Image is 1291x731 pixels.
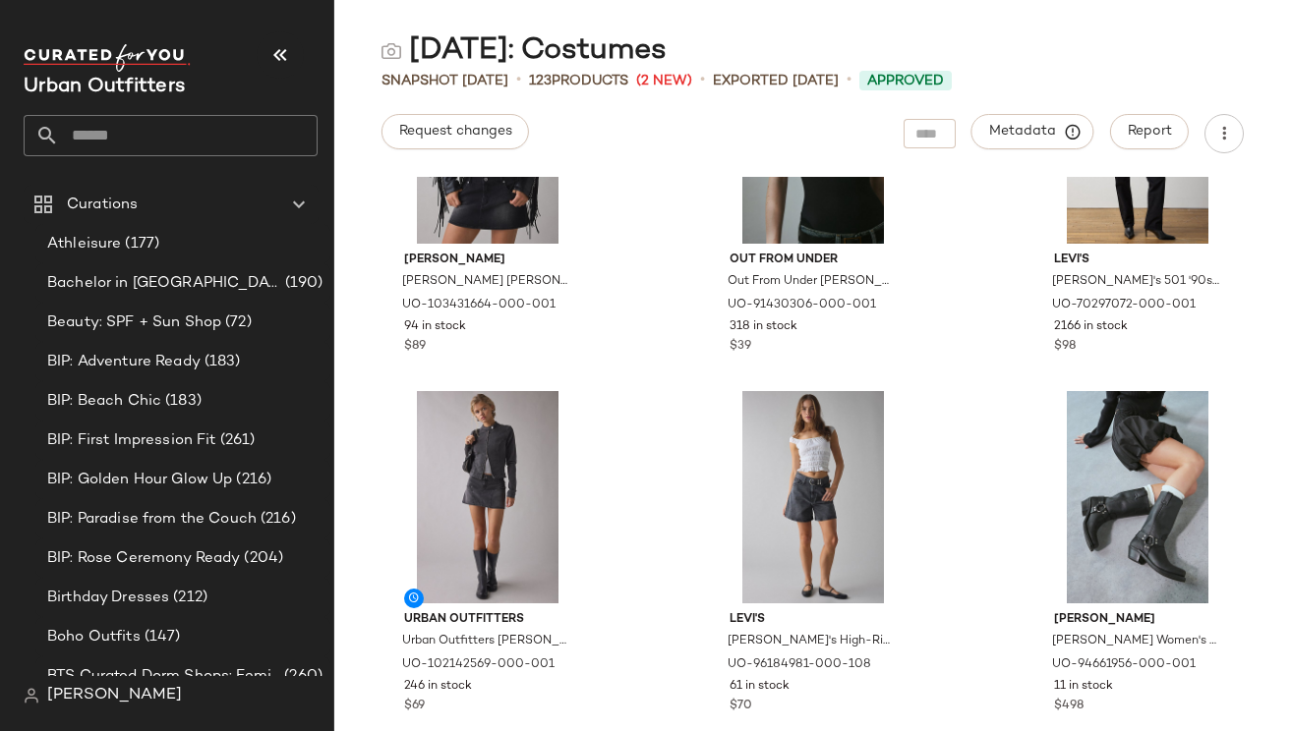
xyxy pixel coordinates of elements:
span: UO-70297072-000-001 [1052,297,1196,314]
span: BIP: Rose Ceremony Ready [47,547,240,570]
img: svg%3e [381,41,401,61]
span: BIP: Golden Hour Glow Up [47,469,232,491]
span: $39 [730,338,751,356]
img: svg%3e [24,688,39,703]
span: [PERSON_NAME]'s 501 '90s [PERSON_NAME] in Rinsed Blacktop/Black, Women's at Urban Outfitters [1052,273,1219,291]
span: $89 [404,338,426,356]
div: [DATE]: Costumes [381,31,667,71]
span: 94 in stock [404,318,466,336]
span: Out From Under [730,252,897,269]
div: Products [529,71,628,91]
span: (177) [121,233,159,255]
p: Exported [DATE] [713,71,839,91]
span: $70 [730,698,752,715]
span: (204) [240,547,283,570]
span: [PERSON_NAME] [1054,611,1221,629]
span: (147) [141,626,181,648]
span: • [847,69,851,92]
span: Out From Under [PERSON_NAME] Trim Mesh Bodysuit in Black, Women's at Urban Outfitters [728,273,895,291]
span: Bachelor in [GEOGRAPHIC_DATA]: LP [47,272,281,295]
span: Urban Outfitters [404,611,571,629]
img: 96184981_108_b [714,391,912,603]
button: Request changes [381,114,529,149]
span: (216) [232,469,271,491]
span: (2 New) [636,71,692,91]
span: Approved [867,71,944,91]
span: Metadata [988,123,1078,141]
img: 94661956_001_b [1038,391,1237,603]
span: [PERSON_NAME] Women's Harness 12R Motorcycle Boot in Black, Women's at Urban Outfitters [1052,633,1219,650]
span: UO-96184981-000-108 [728,656,871,674]
span: UO-94661956-000-001 [1052,656,1196,674]
span: (261) [216,429,256,452]
span: 61 in stock [730,678,790,696]
span: $69 [404,698,425,715]
img: 102142569_001_b [388,391,587,603]
span: • [700,69,705,92]
span: BIP: Paradise from the Couch [47,508,257,531]
span: UO-102142569-000-001 [402,656,555,674]
span: 2166 in stock [1054,318,1128,336]
span: [PERSON_NAME] [47,684,182,707]
span: 123 [529,74,552,88]
span: BTS Curated Dorm Shops: Feminine [47,665,280,688]
span: 11 in stock [1054,678,1113,696]
span: (216) [257,508,296,531]
span: UO-103431664-000-001 [402,297,556,314]
span: Beauty: SPF + Sun Shop [47,311,221,334]
span: Current Company Name [24,77,185,97]
span: (183) [161,390,202,413]
span: BIP: Beach Chic [47,390,161,413]
span: 246 in stock [404,678,472,696]
span: Snapshot [DATE] [381,71,508,91]
span: BIP: First Impression Fit [47,429,216,452]
span: BIP: Adventure Ready [47,351,201,373]
span: $498 [1054,698,1084,715]
span: [PERSON_NAME] [404,252,571,269]
span: UO-91430306-000-001 [728,297,876,314]
span: 318 in stock [730,318,797,336]
span: Boho Outfits [47,626,141,648]
span: $98 [1054,338,1076,356]
span: [PERSON_NAME]'s High-Rise Baggy Short in Wheres My Phone, Women's at Urban Outfitters [728,633,895,650]
span: • [516,69,521,92]
button: Metadata [971,114,1094,149]
span: Athleisure [47,233,121,255]
span: (72) [221,311,252,334]
span: Request changes [398,124,512,140]
span: Curations [67,194,138,216]
span: (212) [169,587,207,609]
img: cfy_white_logo.C9jOOHJF.svg [24,44,191,72]
span: Levi's [1054,252,1221,269]
span: Urban Outfitters [PERSON_NAME] Slim Long Sleeve Zip-Front Moto Denim Top in Black, Women's at Urb... [402,633,569,650]
span: Report [1127,124,1172,140]
span: [PERSON_NAME] [PERSON_NAME] Faux Leather Fringe Western Jacket in Black, Women's at Urban Outfitters [402,273,569,291]
span: (260) [280,665,323,688]
span: (183) [201,351,241,373]
button: Report [1110,114,1189,149]
span: Levi's [730,611,897,629]
span: (190) [281,272,323,295]
span: Birthday Dresses [47,587,169,609]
